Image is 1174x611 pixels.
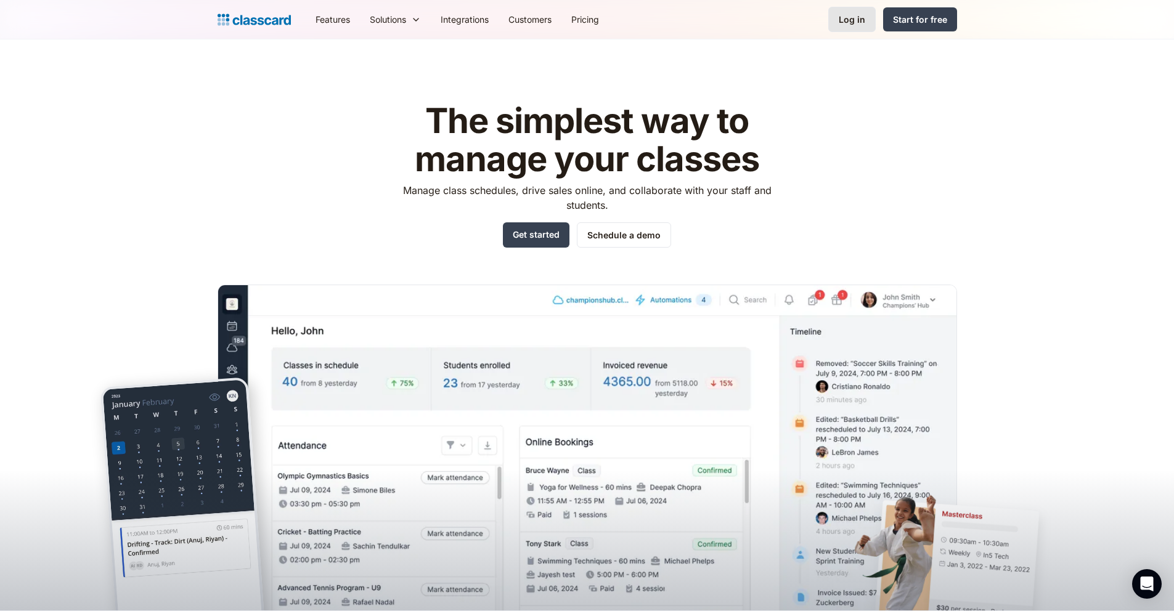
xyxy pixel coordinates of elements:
[499,6,561,33] a: Customers
[503,222,569,248] a: Get started
[1132,569,1162,599] div: Open Intercom Messenger
[391,102,783,178] h1: The simplest way to manage your classes
[218,11,291,28] a: Logo
[883,7,957,31] a: Start for free
[370,13,406,26] div: Solutions
[561,6,609,33] a: Pricing
[577,222,671,248] a: Schedule a demo
[360,6,431,33] div: Solutions
[839,13,865,26] div: Log in
[893,13,947,26] div: Start for free
[431,6,499,33] a: Integrations
[391,183,783,212] p: Manage class schedules, drive sales online, and collaborate with your staff and students.
[306,6,360,33] a: Features
[828,7,876,32] a: Log in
